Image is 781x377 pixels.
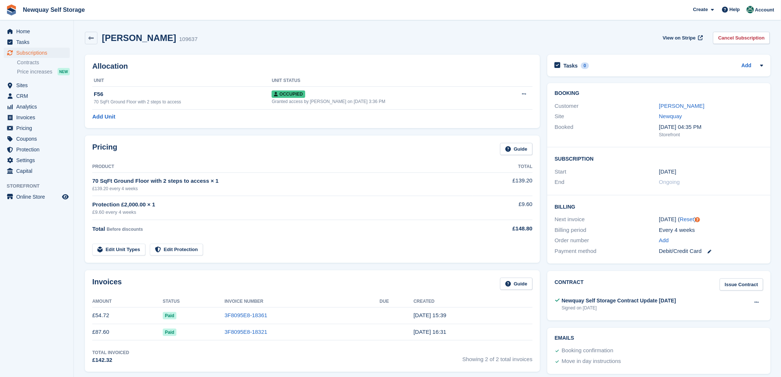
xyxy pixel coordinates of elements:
span: Sites [16,80,61,90]
div: 70 SqFt Ground Floor with 2 steps to access [94,99,272,105]
div: Booking confirmation [562,346,613,355]
div: [DATE] 04:35 PM [659,123,764,131]
span: Paid [163,312,176,319]
td: £139.20 [472,172,533,196]
a: Reset [680,216,694,222]
div: F56 [94,90,272,99]
div: NEW [58,68,70,75]
th: Product [92,161,472,173]
a: 3F8095E8-18321 [224,329,267,335]
span: Online Store [16,192,61,202]
h2: Booking [555,90,763,96]
td: £9.60 [472,196,533,220]
a: menu [4,134,70,144]
a: View on Stripe [660,32,705,44]
a: menu [4,91,70,101]
a: menu [4,123,70,133]
th: Created [414,296,533,308]
h2: Tasks [564,62,578,69]
td: £54.72 [92,307,163,324]
div: Payment method [555,247,659,256]
a: menu [4,80,70,90]
span: Protection [16,144,61,155]
div: Storefront [659,131,764,138]
div: Total Invoiced [92,349,129,356]
h2: Billing [555,203,763,210]
a: Add [659,236,669,245]
h2: Subscription [555,155,763,162]
span: Account [755,6,774,14]
div: Customer [555,102,659,110]
span: Occupied [272,90,305,98]
img: JON [747,6,754,13]
div: Debit/Credit Card [659,247,764,256]
div: £9.60 every 4 weeks [92,209,472,216]
a: Edit Protection [150,244,203,256]
div: Tooltip anchor [694,216,701,223]
span: Storefront [7,182,73,190]
div: £142.32 [92,356,129,364]
span: Capital [16,166,61,176]
div: Billing period [555,226,659,234]
time: 2025-09-22 00:00:00 UTC [659,168,677,176]
time: 2025-09-25 14:39:32 UTC [414,312,447,318]
div: Booked [555,123,659,138]
h2: [PERSON_NAME] [102,33,176,43]
span: Pricing [16,123,61,133]
a: Cancel Subscription [713,32,770,44]
div: 70 SqFt Ground Floor with 2 steps to access × 1 [92,177,472,185]
span: CRM [16,91,61,101]
span: Showing 2 of 2 total invoices [462,349,533,364]
div: 109637 [179,35,197,44]
div: £148.80 [472,225,533,233]
a: Contracts [17,59,70,66]
div: End [555,178,659,186]
span: View on Stripe [663,34,696,42]
a: menu [4,155,70,165]
div: £139.20 every 4 weeks [92,185,472,192]
a: Guide [500,143,533,155]
a: menu [4,102,70,112]
div: Granted access by [PERSON_NAME] on [DATE] 3:36 PM [272,98,501,105]
a: Newquay [659,113,682,119]
th: Total [472,161,533,173]
div: 0 [581,62,589,69]
span: Coupons [16,134,61,144]
td: £87.60 [92,324,163,340]
a: menu [4,112,70,123]
a: Price increases NEW [17,68,70,76]
a: Guide [500,278,533,290]
a: menu [4,48,70,58]
a: Add [742,62,751,70]
time: 2025-09-22 15:31:26 UTC [414,329,447,335]
h2: Emails [555,335,763,341]
a: Preview store [61,192,70,201]
span: Paid [163,329,176,336]
span: Invoices [16,112,61,123]
a: Add Unit [92,113,115,121]
h2: Allocation [92,62,533,71]
th: Unit [92,75,272,87]
span: Settings [16,155,61,165]
div: Every 4 weeks [659,226,764,234]
span: Total [92,226,105,232]
div: Newquay Self Storage Contract Update [DATE] [562,297,676,305]
h2: Invoices [92,278,122,290]
img: stora-icon-8386f47178a22dfd0bd8f6a31ec36ba5ce8667c1dd55bd0f319d3a0aa187defe.svg [6,4,17,16]
h2: Contract [555,278,584,291]
a: Edit Unit Types [92,244,145,256]
th: Due [380,296,414,308]
span: Tasks [16,37,61,47]
span: Home [16,26,61,37]
span: Before discounts [107,227,143,232]
a: Issue Contract [720,278,763,291]
div: [DATE] ( ) [659,215,764,224]
div: Site [555,112,659,121]
div: Order number [555,236,659,245]
span: Price increases [17,68,52,75]
a: menu [4,37,70,47]
span: Analytics [16,102,61,112]
div: Start [555,168,659,176]
h2: Pricing [92,143,117,155]
span: Create [693,6,708,13]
